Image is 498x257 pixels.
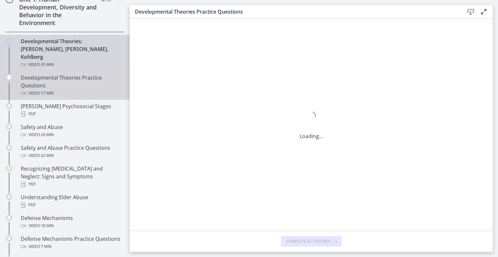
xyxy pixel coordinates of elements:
[281,236,342,247] button: Complete & continue
[286,239,331,244] span: Complete & continue
[21,243,122,251] div: Video
[40,222,54,230] span: · 18 min
[21,214,122,230] div: Defense Mechanisms
[21,152,122,160] div: Video
[21,131,122,139] div: Video
[21,102,122,118] div: [PERSON_NAME] Psychosocial Stages
[40,131,54,139] span: · 29 min
[40,61,54,69] span: · 35 min
[21,222,122,230] div: Video
[21,235,122,251] div: Defense Mechanisms Practice Questions
[21,61,122,69] div: Video
[40,243,52,251] span: · 7 min
[21,74,122,97] div: Developmental Theories Practice Questions
[40,152,54,160] span: · 22 min
[21,89,122,97] div: Video
[21,123,122,139] div: Safety and Abuse
[21,110,122,118] div: PDF
[21,144,122,160] div: Safety and Abuse Practice Questions
[40,89,54,97] span: · 17 min
[21,193,122,209] div: Understanding Elder Abuse
[21,165,122,188] div: Recognizing [MEDICAL_DATA] and Neglect: Signs and Symptoms
[300,109,323,124] div: 1
[21,180,122,188] div: PDF
[21,37,122,69] div: Developmental Theories: [PERSON_NAME], [PERSON_NAME], Kohlberg
[300,132,323,140] p: Loading...
[135,8,454,16] h3: Developmental Theories Practice Questions
[21,201,122,209] div: PDF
